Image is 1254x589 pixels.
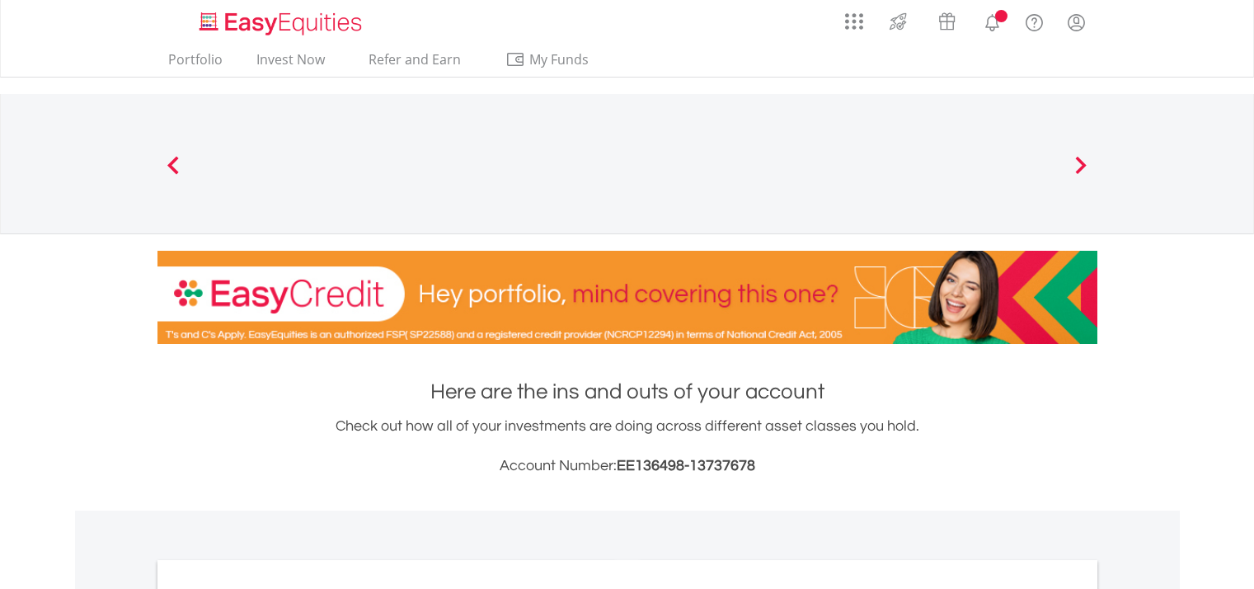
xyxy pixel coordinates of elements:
[157,415,1097,478] div: Check out how all of your investments are doing across different asset classes you hold.
[933,8,960,35] img: vouchers-v2.svg
[845,12,863,31] img: grid-menu-icon.svg
[834,4,874,31] a: AppsGrid
[162,51,229,77] a: Portfolio
[1055,4,1097,40] a: My Profile
[196,10,369,37] img: EasyEquities_Logo.png
[157,455,1097,478] h3: Account Number:
[971,4,1013,37] a: Notifications
[1013,4,1055,37] a: FAQ's and Support
[369,50,461,68] span: Refer and Earn
[505,49,613,70] span: My Funds
[193,4,369,37] a: Home page
[157,377,1097,407] h1: Here are the ins and outs of your account
[250,51,331,77] a: Invest Now
[923,4,971,35] a: Vouchers
[157,251,1097,344] img: EasyCredit Promotion Banner
[617,458,755,474] span: EE136498-13737678
[885,8,912,35] img: thrive-v2.svg
[352,51,478,77] a: Refer and Earn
